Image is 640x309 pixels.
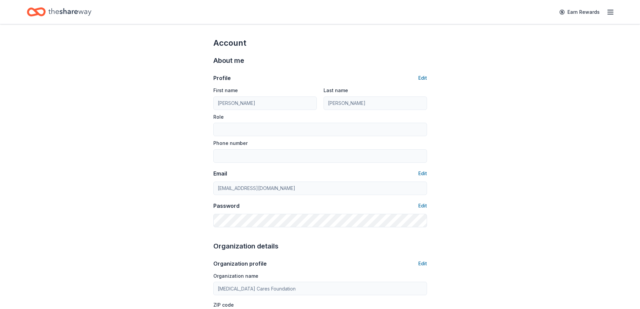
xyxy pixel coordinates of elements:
label: Organization name [213,273,258,279]
div: About me [213,55,427,66]
button: Edit [418,169,427,178]
label: First name [213,87,238,94]
div: Password [213,202,240,210]
button: Edit [418,202,427,210]
div: Organization profile [213,260,267,268]
div: Email [213,169,227,178]
div: Account [213,38,427,48]
label: Role [213,114,224,120]
label: ZIP code [213,302,234,308]
a: Home [27,4,91,20]
div: Profile [213,74,231,82]
label: Phone number [213,140,248,147]
button: Edit [418,74,427,82]
div: Organization details [213,241,427,252]
a: Earn Rewards [555,6,604,18]
button: Edit [418,260,427,268]
label: Last name [324,87,348,94]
